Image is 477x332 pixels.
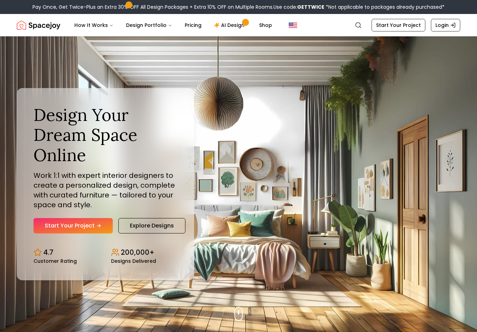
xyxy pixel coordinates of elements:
div: Pay Once, Get Twice-Plus an Extra 30% OFF All Design Packages + Extra 10% OFF on Multiple Rooms. [32,3,445,10]
span: *Not applicable to packages already purchased* [324,3,445,10]
a: Explore Designs [118,218,185,233]
small: Customer Rating [34,259,77,264]
b: GETTWICE [297,3,324,10]
p: Work 1:1 with expert interior designers to create a personalized design, complete with curated fu... [34,171,177,210]
small: Designs Delivered [111,259,156,264]
button: How It Works [69,18,119,32]
a: Start Your Project [372,19,425,31]
a: Shop [254,18,278,32]
img: Spacejoy Logo [17,18,60,32]
img: United States [289,21,297,29]
nav: Global [17,14,460,36]
div: Design stats [34,242,177,264]
p: 200,000+ [121,247,154,257]
a: Pricing [179,18,207,32]
button: Design Portfolio [120,18,178,32]
p: 4.7 [43,247,53,257]
a: AI Design [208,18,252,32]
a: Login [431,19,460,31]
nav: Main [69,18,278,32]
span: Use code: [273,3,324,10]
a: Start Your Project [34,218,113,233]
h1: Design Your Dream Space Online [34,105,177,165]
a: Spacejoy [17,18,60,32]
